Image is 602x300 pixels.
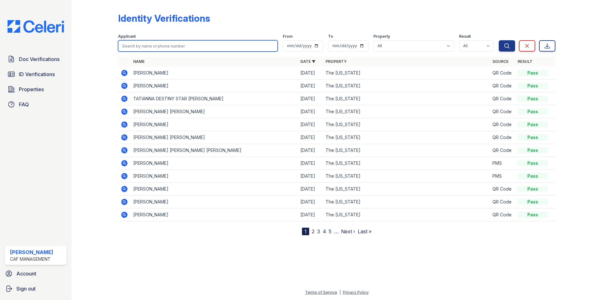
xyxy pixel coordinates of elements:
[3,282,69,295] a: Sign out
[5,83,66,96] a: Properties
[326,59,347,64] a: Property
[298,118,323,131] td: [DATE]
[323,80,490,92] td: The [US_STATE]
[358,228,372,235] a: Last »
[341,228,355,235] a: Next ›
[133,59,145,64] a: Name
[19,101,29,108] span: FAQ
[518,147,548,153] div: Pass
[131,131,298,144] td: [PERSON_NAME] [PERSON_NAME]
[118,40,278,52] input: Search by name or phone number
[490,196,515,208] td: QR Code
[490,105,515,118] td: QR Code
[283,34,292,39] label: From
[5,98,66,111] a: FAQ
[298,92,323,105] td: [DATE]
[19,86,44,93] span: Properties
[131,170,298,183] td: [PERSON_NAME]
[343,290,369,295] a: Privacy Policy
[298,144,323,157] td: [DATE]
[323,183,490,196] td: The [US_STATE]
[490,144,515,157] td: QR Code
[19,55,60,63] span: Doc Verifications
[5,68,66,81] a: ID Verifications
[305,290,337,295] a: Terms of Service
[329,228,332,235] a: 5
[323,105,490,118] td: The [US_STATE]
[518,59,532,64] a: Result
[298,131,323,144] td: [DATE]
[5,53,66,65] a: Doc Verifications
[131,144,298,157] td: [PERSON_NAME] [PERSON_NAME] [PERSON_NAME]
[131,183,298,196] td: [PERSON_NAME]
[518,83,548,89] div: Pass
[10,248,53,256] div: [PERSON_NAME]
[459,34,471,39] label: Result
[323,157,490,170] td: The [US_STATE]
[317,228,320,235] a: 3
[490,170,515,183] td: PMS
[490,67,515,80] td: QR Code
[373,34,390,39] label: Property
[490,92,515,105] td: QR Code
[323,208,490,221] td: The [US_STATE]
[16,270,36,277] span: Account
[492,59,508,64] a: Source
[300,59,315,64] a: Date ▼
[131,196,298,208] td: [PERSON_NAME]
[298,208,323,221] td: [DATE]
[339,290,341,295] div: |
[490,183,515,196] td: QR Code
[131,80,298,92] td: [PERSON_NAME]
[490,118,515,131] td: QR Code
[3,20,69,33] img: CE_Logo_Blue-a8612792a0a2168367f1c8372b55b34899dd931a85d93a1a3d3e32e68fde9ad4.png
[131,92,298,105] td: TATIANNA DESTINY STAR [PERSON_NAME]
[323,118,490,131] td: The [US_STATE]
[298,170,323,183] td: [DATE]
[490,80,515,92] td: QR Code
[298,157,323,170] td: [DATE]
[323,92,490,105] td: The [US_STATE]
[3,267,69,280] a: Account
[131,105,298,118] td: [PERSON_NAME] [PERSON_NAME]
[323,170,490,183] td: The [US_STATE]
[323,67,490,80] td: The [US_STATE]
[118,13,210,24] div: Identity Verifications
[298,80,323,92] td: [DATE]
[298,183,323,196] td: [DATE]
[19,70,55,78] span: ID Verifications
[518,212,548,218] div: Pass
[323,196,490,208] td: The [US_STATE]
[323,131,490,144] td: The [US_STATE]
[16,285,36,292] span: Sign out
[490,131,515,144] td: QR Code
[490,208,515,221] td: QR Code
[10,256,53,262] div: CAF Management
[518,199,548,205] div: Pass
[298,105,323,118] td: [DATE]
[302,228,309,235] div: 1
[323,228,326,235] a: 4
[298,196,323,208] td: [DATE]
[328,34,333,39] label: To
[131,157,298,170] td: [PERSON_NAME]
[518,160,548,166] div: Pass
[298,67,323,80] td: [DATE]
[518,173,548,179] div: Pass
[334,228,338,235] span: …
[323,144,490,157] td: The [US_STATE]
[518,121,548,128] div: Pass
[518,70,548,76] div: Pass
[312,228,315,235] a: 2
[490,157,515,170] td: PMS
[131,118,298,131] td: [PERSON_NAME]
[131,208,298,221] td: [PERSON_NAME]
[518,108,548,115] div: Pass
[131,67,298,80] td: [PERSON_NAME]
[518,186,548,192] div: Pass
[118,34,136,39] label: Applicant
[518,96,548,102] div: Pass
[518,134,548,141] div: Pass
